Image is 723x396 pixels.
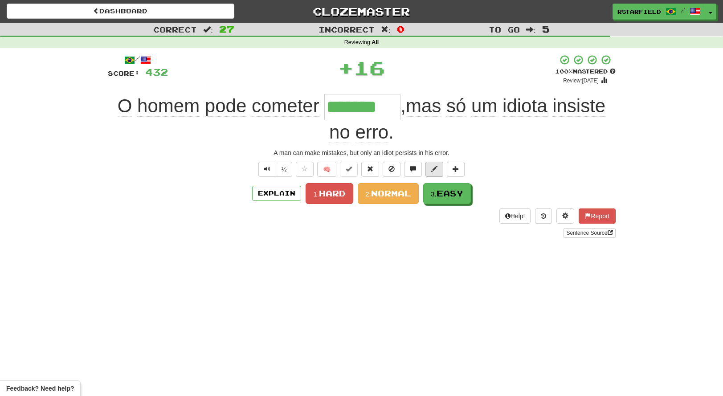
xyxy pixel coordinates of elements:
[319,25,375,34] span: Incorrect
[257,162,293,177] div: Text-to-speech controls
[365,190,371,198] small: 2.
[381,26,391,33] span: :
[371,188,411,198] span: Normal
[203,26,213,33] span: :
[329,95,605,143] span: , .
[319,188,346,198] span: Hard
[108,148,616,157] div: A man can make mistakes, but only an idiot persists in his error.
[338,54,354,81] span: +
[252,95,319,117] span: cometer
[276,162,293,177] button: ½
[446,95,466,117] span: só
[499,208,531,224] button: Help!
[6,384,74,393] span: Open feedback widget
[145,66,168,78] span: 432
[613,4,705,20] a: rstarfield /
[137,95,200,117] span: homem
[108,54,168,65] div: /
[425,162,443,177] button: Edit sentence (alt+d)
[383,162,400,177] button: Ignore sentence (alt+i)
[340,162,358,177] button: Set this sentence to 100% Mastered (alt+m)
[542,24,550,34] span: 5
[219,24,234,34] span: 27
[397,24,404,34] span: 0
[252,186,301,201] button: Explain
[404,162,422,177] button: Discuss sentence (alt+u)
[306,183,353,204] button: 1.Hard
[361,162,379,177] button: Reset to 0% Mastered (alt+r)
[552,95,605,117] span: insiste
[564,228,615,238] a: Sentence Source
[329,122,350,143] span: no
[579,208,615,224] button: Report
[118,95,132,117] span: O
[406,95,441,117] span: mas
[617,8,661,16] span: rstarfield
[526,26,536,33] span: :
[563,78,599,84] small: Review: [DATE]
[471,95,497,117] span: um
[437,188,463,198] span: Easy
[7,4,234,19] a: Dashboard
[248,4,475,19] a: Clozemaster
[681,7,685,13] span: /
[431,190,437,198] small: 3.
[447,162,465,177] button: Add to collection (alt+a)
[372,39,379,45] strong: All
[153,25,197,34] span: Correct
[423,183,471,204] button: 3.Easy
[555,68,616,76] div: Mastered
[355,122,389,143] span: erro
[205,95,246,117] span: pode
[354,57,385,79] span: 16
[535,208,552,224] button: Round history (alt+y)
[296,162,314,177] button: Favorite sentence (alt+f)
[108,69,140,77] span: Score:
[313,190,319,198] small: 1.
[258,162,276,177] button: Play sentence audio (ctl+space)
[489,25,520,34] span: To go
[317,162,336,177] button: 🧠
[502,95,547,117] span: idiota
[358,183,419,204] button: 2.Normal
[555,68,573,75] span: 100 %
